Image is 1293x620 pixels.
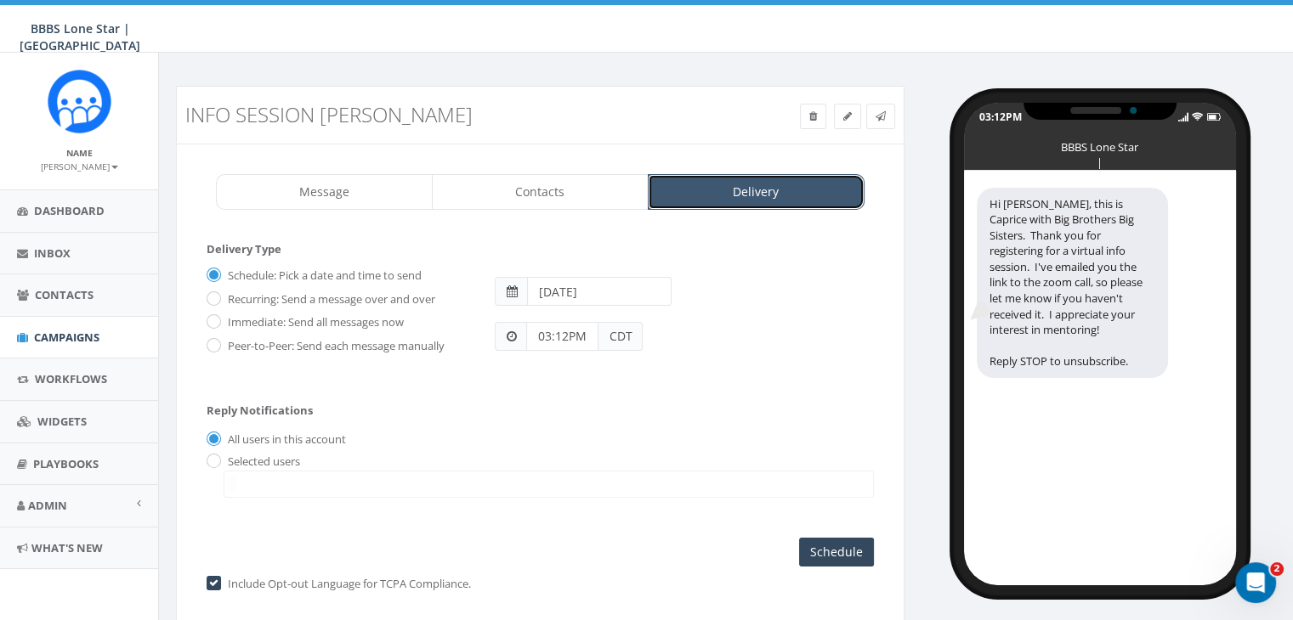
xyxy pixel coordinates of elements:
span: Admin [28,498,67,513]
label: Include Opt-out Language for TCPA Compliance. [224,576,471,593]
small: Name [66,147,93,159]
span: BBBS Lone Star | [GEOGRAPHIC_DATA] [20,20,140,54]
a: Delivery [648,174,865,210]
span: Widgets [37,414,87,429]
span: CDT [598,322,643,351]
span: Playbooks [33,456,99,471]
span: Campaigns [34,330,99,345]
div: Hi [PERSON_NAME], this is Caprice with Big Brothers Big Sisters. Thank you for registering for a ... [977,188,1168,378]
iframe: Intercom live chat [1235,562,1276,603]
div: 03:12PM [979,110,1022,124]
span: Workflows [35,371,107,386]
input: Schedule [799,538,874,566]
span: Inbox [34,245,71,261]
label: Delivery Type [207,241,281,257]
h3: info session [PERSON_NAME] [185,104,711,126]
label: All users in this account [224,431,346,448]
span: What's New [31,540,103,555]
span: 2 [1270,562,1284,576]
label: Recurring: Send a message over and over [224,291,435,308]
span: Delete Campaign [809,109,817,123]
label: Peer-to-Peer: Send each message manually [224,338,445,355]
span: Send Test Message [876,109,886,123]
small: [PERSON_NAME] [41,161,118,172]
span: Edit Campaign [843,109,852,123]
div: BBBS Lone Star | [GEOGRAPHIC_DATA] [1058,139,1143,148]
label: Selected users [224,454,300,471]
a: [PERSON_NAME] [41,158,118,173]
a: Message [216,174,433,210]
span: Dashboard [34,203,105,218]
label: Reply Notifications [207,403,313,419]
a: Contacts [432,174,649,210]
label: Immediate: Send all messages now [224,314,404,331]
label: Schedule: Pick a date and time to send [224,268,422,285]
img: Rally_Corp_Icon.png [48,70,111,133]
span: Contacts [35,287,94,302]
